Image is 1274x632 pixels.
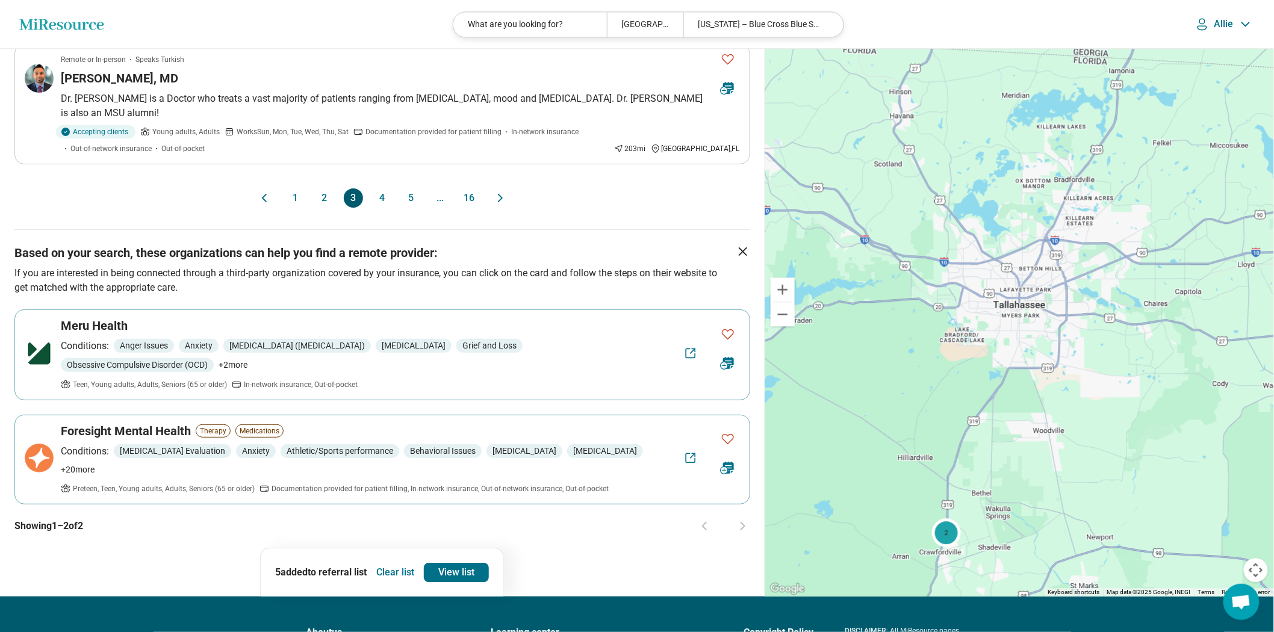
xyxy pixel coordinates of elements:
button: Favorite [716,322,740,347]
span: [MEDICAL_DATA] [486,444,562,458]
span: Young adults, Adults [152,126,220,137]
a: Terms (opens in new tab) [1198,589,1215,595]
span: Works Sun, Mon, Tue, Wed, Thu, Sat [237,126,349,137]
a: FavoriteMeru HealthConditions:Anger IssuesAnxiety[MEDICAL_DATA] ([MEDICAL_DATA])[MEDICAL_DATA]Gri... [14,309,750,400]
span: Speaks Turkish [135,54,184,65]
div: Open chat [1223,584,1260,620]
p: Allie [1214,18,1234,30]
span: Therapy [196,424,231,438]
p: Dr. [PERSON_NAME] is a Doctor who treats a vast majority of patients ranging from [MEDICAL_DATA],... [61,91,740,120]
a: Report a map error [1222,589,1270,595]
p: 5 added [275,565,367,580]
span: Athletic/Sports performance [281,444,399,458]
button: Favorite [716,47,740,72]
span: Out-of-pocket [161,143,205,154]
span: to referral list [308,566,367,578]
p: Remote or In-person [61,54,126,65]
span: Anxiety [179,339,219,353]
div: Showing 1 – 2 of 2 [14,504,750,548]
span: Documentation provided for patient filling, In-network insurance, Out-of-network insurance, Out-o... [272,483,609,494]
span: Teen, Young adults, Adults, Seniors (65 or older) [73,379,227,390]
div: [US_STATE] – Blue Cross Blue Shield [683,12,836,37]
h3: [PERSON_NAME], MD [61,70,178,87]
button: Map camera controls [1244,558,1268,582]
img: Google [768,581,807,596]
div: 203 mi [614,143,646,154]
p: Conditions: [61,339,109,353]
div: What are you looking for? [453,12,606,37]
span: + 2 more [219,359,247,371]
span: Grief and Loss [456,339,523,353]
button: Previous page [697,519,712,533]
span: Documentation provided for patient filling [365,126,502,137]
button: 16 [459,188,479,208]
span: [MEDICAL_DATA] [376,339,452,353]
div: [GEOGRAPHIC_DATA], [GEOGRAPHIC_DATA] [607,12,683,37]
button: Zoom in [771,277,795,302]
span: [MEDICAL_DATA] Evaluation [114,444,231,458]
span: [MEDICAL_DATA] [567,444,643,458]
h3: Meru Health [61,317,128,334]
span: ... [430,188,450,208]
button: 5 [402,188,421,208]
a: View list [424,563,489,582]
button: 2 [315,188,334,208]
span: Out-of-network insurance [70,143,152,154]
span: Preteen, Teen, Young adults, Adults, Seniors (65 or older) [73,483,255,494]
div: [GEOGRAPHIC_DATA] , FL [651,143,740,154]
button: Previous page [257,188,272,208]
div: Accepting clients [56,125,135,138]
a: FavoriteForesight Mental HealthTherapyMedicationsConditions:[MEDICAL_DATA] EvaluationAnxietyAthle... [14,415,750,504]
span: Map data ©2025 Google, INEGI [1107,589,1191,595]
span: Anger Issues [114,339,174,353]
h3: Foresight Mental Health [61,423,191,439]
span: In-network insurance [511,126,579,137]
span: Anxiety [236,444,276,458]
span: [MEDICAL_DATA] ([MEDICAL_DATA]) [223,339,371,353]
span: Obsessive Compulsive Disorder (OCD) [61,358,214,372]
button: Clear list [371,563,419,582]
button: 1 [286,188,305,208]
a: Open this area in Google Maps (opens a new window) [768,581,807,596]
button: Keyboard shortcuts [1048,588,1100,596]
span: Behavioral Issues [404,444,482,458]
div: 2 [932,518,961,547]
p: Conditions: [61,444,109,459]
button: 3 [344,188,363,208]
button: Next page [493,188,508,208]
span: In-network insurance, Out-of-pocket [244,379,358,390]
button: Favorite [716,427,740,451]
button: Zoom out [771,302,795,326]
span: Medications [235,424,284,438]
span: + 20 more [61,463,95,476]
button: Next page [736,519,750,533]
button: 4 [373,188,392,208]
